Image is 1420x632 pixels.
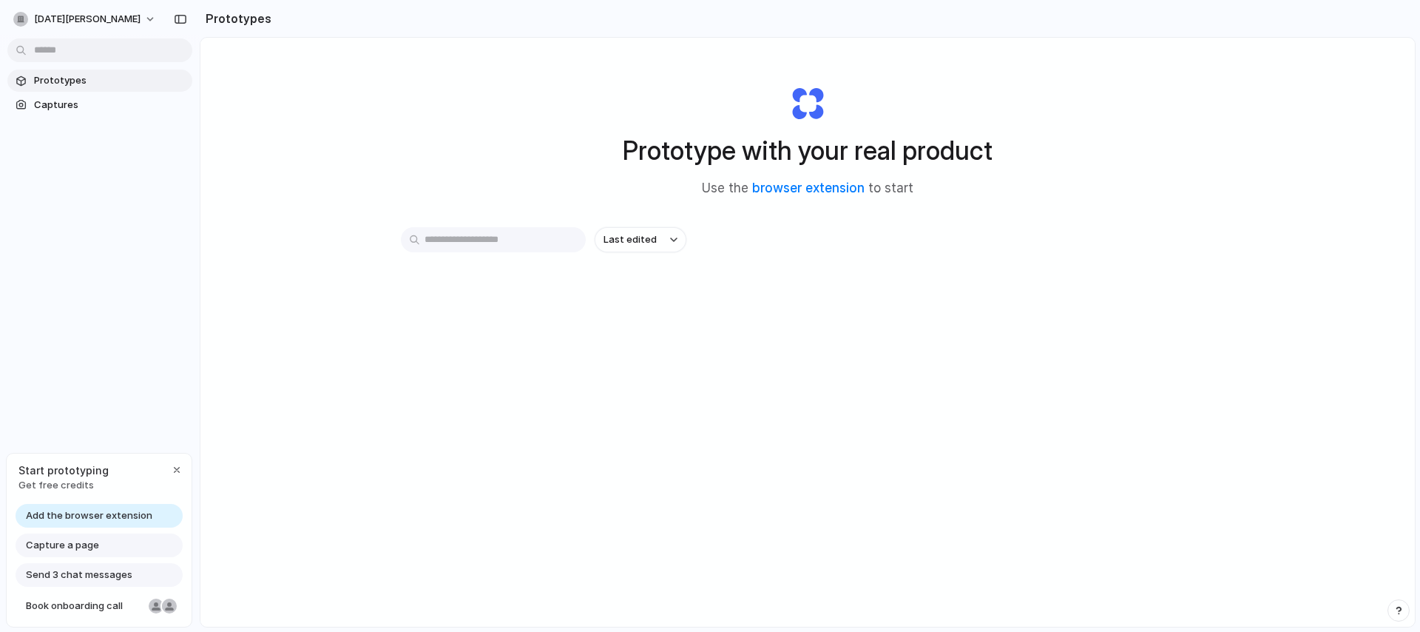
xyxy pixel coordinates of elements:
span: Add the browser extension [26,508,152,523]
span: [DATE][PERSON_NAME] [34,12,141,27]
a: Add the browser extension [16,504,183,528]
span: Captures [34,98,186,112]
h1: Prototype with your real product [623,131,993,170]
span: Last edited [603,232,657,247]
span: Start prototyping [18,463,109,478]
h2: Prototypes [200,10,271,27]
button: Last edited [595,227,686,252]
button: [DATE][PERSON_NAME] [7,7,163,31]
span: Get free credits [18,478,109,493]
a: browser extension [752,181,865,195]
a: Prototypes [7,70,192,92]
span: Book onboarding call [26,599,143,613]
span: Capture a page [26,538,99,553]
a: Book onboarding call [16,594,183,618]
a: Captures [7,94,192,116]
div: Nicole Kubica [147,597,165,615]
span: Send 3 chat messages [26,568,132,582]
div: Christian Iacullo [160,597,178,615]
span: Use the to start [702,179,913,198]
span: Prototypes [34,73,186,88]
